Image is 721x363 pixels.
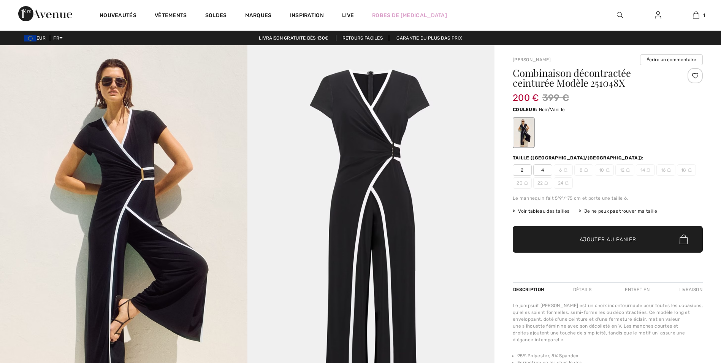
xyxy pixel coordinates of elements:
span: 10 [595,164,614,176]
a: Se connecter [649,11,667,20]
div: Le mannequin fait 5'9"/175 cm et porte une taille 6. [513,195,703,202]
a: [PERSON_NAME] [513,57,551,62]
img: 1ère Avenue [18,6,72,21]
span: Inspiration [290,12,324,20]
div: Détails [567,283,598,296]
span: 399 € [542,91,569,105]
img: recherche [617,11,623,20]
img: Mon panier [693,11,699,20]
img: ring-m.svg [584,168,588,172]
button: Écrire un commentaire [640,54,703,65]
span: 12 [615,164,634,176]
a: Soldes [205,12,227,20]
div: Je ne peux pas trouver ma taille [579,208,658,215]
img: ring-m.svg [544,181,548,185]
a: Livraison gratuite dès 130€ [253,35,334,41]
img: ring-m.svg [688,168,692,172]
div: Noir/Vanille [514,118,534,147]
a: Nouveautés [100,12,136,20]
span: Noir/Vanille [539,107,565,112]
div: Entretien [618,283,656,296]
span: 6 [554,164,573,176]
h1: Combinaison décontractée ceinturée Modèle 251048X [513,68,671,88]
a: Live [342,11,354,19]
img: Mes infos [655,11,661,20]
span: Couleur: [513,107,537,112]
img: Euro [24,35,36,41]
img: ring-m.svg [626,168,630,172]
a: Retours faciles [336,35,390,41]
span: 18 [677,164,696,176]
img: ring-m.svg [564,168,567,172]
span: 1 [703,12,705,19]
span: Voir tableau des tailles [513,208,570,215]
img: ring-m.svg [606,168,610,172]
span: 2 [513,164,532,176]
div: Le jumpsuit [PERSON_NAME] est un choix incontournable pour toutes les occasions, qu'elles soient ... [513,302,703,343]
span: 16 [656,164,675,176]
a: Robes de [MEDICAL_DATA] [372,11,447,19]
a: Vêtements [155,12,187,20]
img: ring-m.svg [565,181,569,185]
span: Ajouter au panier [580,236,636,244]
div: Taille ([GEOGRAPHIC_DATA]/[GEOGRAPHIC_DATA]): [513,154,645,161]
a: Garantie du plus bas prix [390,35,468,41]
div: Description [513,283,546,296]
span: 8 [574,164,593,176]
span: 14 [636,164,655,176]
span: 22 [533,177,552,189]
span: 20 [513,177,532,189]
iframe: Ouvre un widget dans lequel vous pouvez trouver plus d’informations [673,306,713,325]
a: 1 [677,11,715,20]
div: Livraison [677,283,703,296]
span: 24 [554,177,573,189]
img: ring-m.svg [524,181,528,185]
span: FR [53,35,63,41]
img: Bag.svg [680,234,688,244]
li: 95% Polyester, 5% Spandex [517,352,703,359]
span: EUR [24,35,49,41]
span: 200 € [513,85,539,103]
button: Ajouter au panier [513,226,703,253]
img: ring-m.svg [667,168,671,172]
img: ring-m.svg [647,168,650,172]
span: 4 [533,164,552,176]
a: Marques [245,12,272,20]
